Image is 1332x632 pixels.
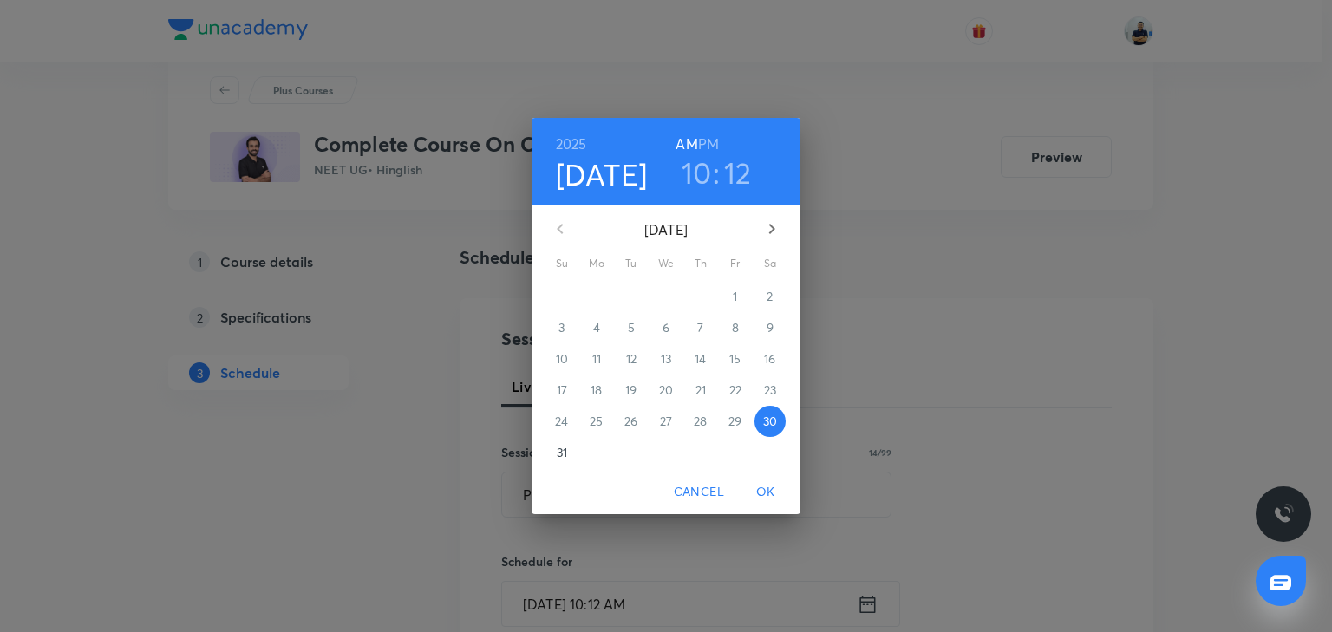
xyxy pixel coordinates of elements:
span: Sa [754,255,786,272]
button: 12 [724,154,752,191]
p: 31 [557,444,567,461]
span: Fr [720,255,751,272]
span: Su [546,255,578,272]
button: 30 [754,406,786,437]
span: Th [685,255,716,272]
span: We [650,255,682,272]
h3: : [713,154,720,191]
span: OK [745,481,787,503]
button: PM [698,132,719,156]
button: AM [676,132,697,156]
span: Cancel [674,481,724,503]
p: [DATE] [581,219,751,240]
button: 31 [546,437,578,468]
button: Cancel [667,476,731,508]
span: Mo [581,255,612,272]
span: Tu [616,255,647,272]
p: 30 [763,413,777,430]
button: 10 [682,154,712,191]
button: OK [738,476,793,508]
button: [DATE] [556,156,648,192]
button: 2025 [556,132,587,156]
